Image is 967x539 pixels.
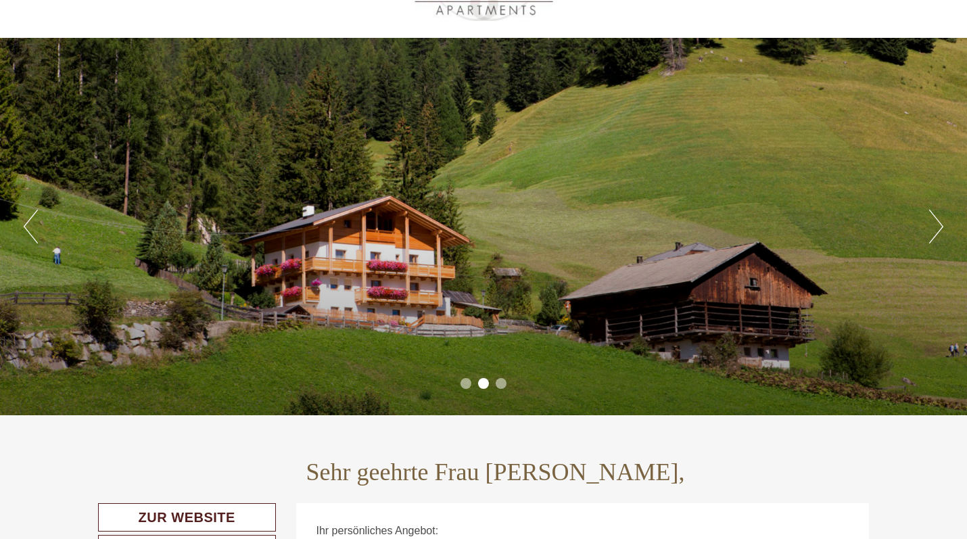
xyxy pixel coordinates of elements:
h1: Sehr geehrte Frau [PERSON_NAME], [306,459,685,486]
span: Ihr persönliches Angebot [316,525,435,536]
button: Next [929,210,943,243]
span: : [435,525,438,536]
button: Previous [24,210,38,243]
a: Zur Website [98,503,276,532]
